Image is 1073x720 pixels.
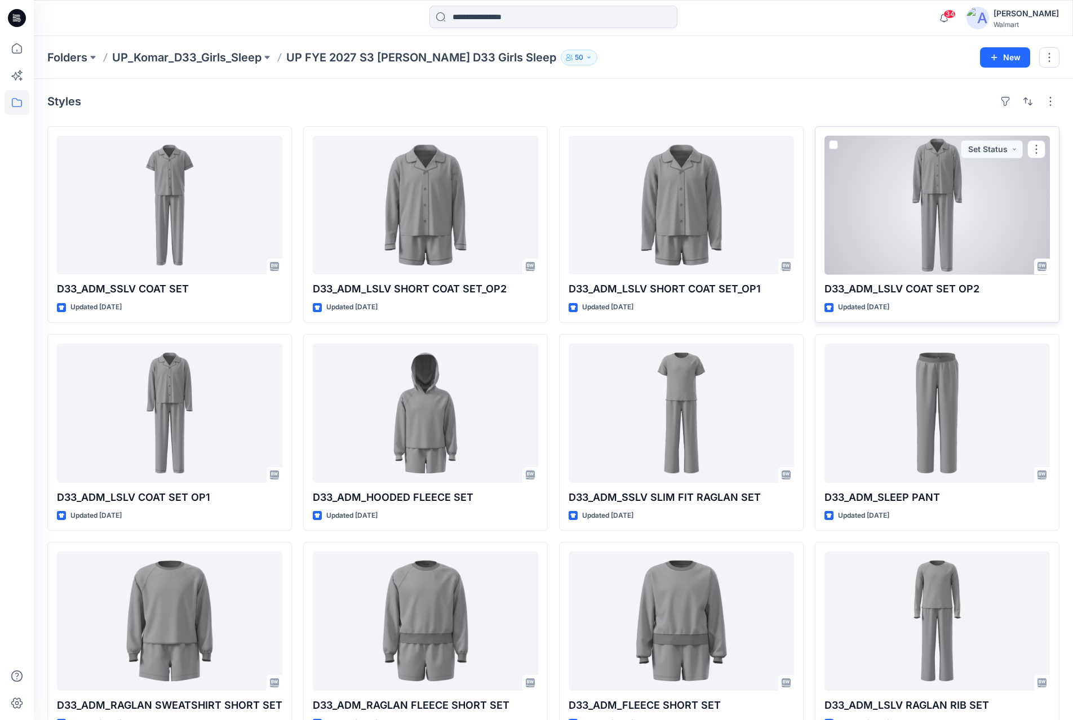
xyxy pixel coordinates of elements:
[582,510,633,522] p: Updated [DATE]
[47,95,81,108] h4: Styles
[824,490,1050,505] p: D33_ADM_SLEEP PANT
[57,697,282,713] p: D33_ADM_RAGLAN SWEATSHIRT SHORT SET
[824,281,1050,297] p: D33_ADM_LSLV COAT SET OP2
[980,47,1030,68] button: New
[569,281,794,297] p: D33_ADM_LSLV SHORT COAT SET_OP1
[569,697,794,713] p: D33_ADM_FLEECE SHORT SET
[313,697,538,713] p: D33_ADM_RAGLAN FLEECE SHORT SET
[824,136,1050,274] a: D33_ADM_LSLV COAT SET OP2
[943,10,956,19] span: 34
[70,510,122,522] p: Updated [DATE]
[824,697,1050,713] p: D33_ADM_LSLV RAGLAN RIB SET
[313,281,538,297] p: D33_ADM_LSLV SHORT COAT SET_OP2
[70,301,122,313] p: Updated [DATE]
[569,136,794,274] a: D33_ADM_LSLV SHORT COAT SET_OP1
[313,344,538,482] a: D33_ADM_HOODED FLEECE SET
[994,20,1059,29] div: Walmart
[575,51,583,64] p: 50
[569,490,794,505] p: D33_ADM_SSLV SLIM FIT RAGLAN SET
[286,50,556,65] p: UP FYE 2027 S3 [PERSON_NAME] D33 Girls Sleep
[824,552,1050,690] a: D33_ADM_LSLV RAGLAN RIB SET
[112,50,261,65] a: UP_Komar_D33_Girls_Sleep
[966,7,989,29] img: avatar
[326,510,378,522] p: Updated [DATE]
[582,301,633,313] p: Updated [DATE]
[47,50,87,65] a: Folders
[57,552,282,690] a: D33_ADM_RAGLAN SWEATSHIRT SHORT SET
[561,50,597,65] button: 50
[326,301,378,313] p: Updated [DATE]
[569,344,794,482] a: D33_ADM_SSLV SLIM FIT RAGLAN SET
[838,301,889,313] p: Updated [DATE]
[57,490,282,505] p: D33_ADM_LSLV COAT SET OP1
[313,490,538,505] p: D33_ADM_HOODED FLEECE SET
[57,136,282,274] a: D33_ADM_SSLV COAT SET
[313,552,538,690] a: D33_ADM_RAGLAN FLEECE SHORT SET
[313,136,538,274] a: D33_ADM_LSLV SHORT COAT SET_OP2
[838,510,889,522] p: Updated [DATE]
[569,552,794,690] a: D33_ADM_FLEECE SHORT SET
[57,281,282,297] p: D33_ADM_SSLV COAT SET
[57,344,282,482] a: D33_ADM_LSLV COAT SET OP1
[994,7,1059,20] div: [PERSON_NAME]
[824,344,1050,482] a: D33_ADM_SLEEP PANT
